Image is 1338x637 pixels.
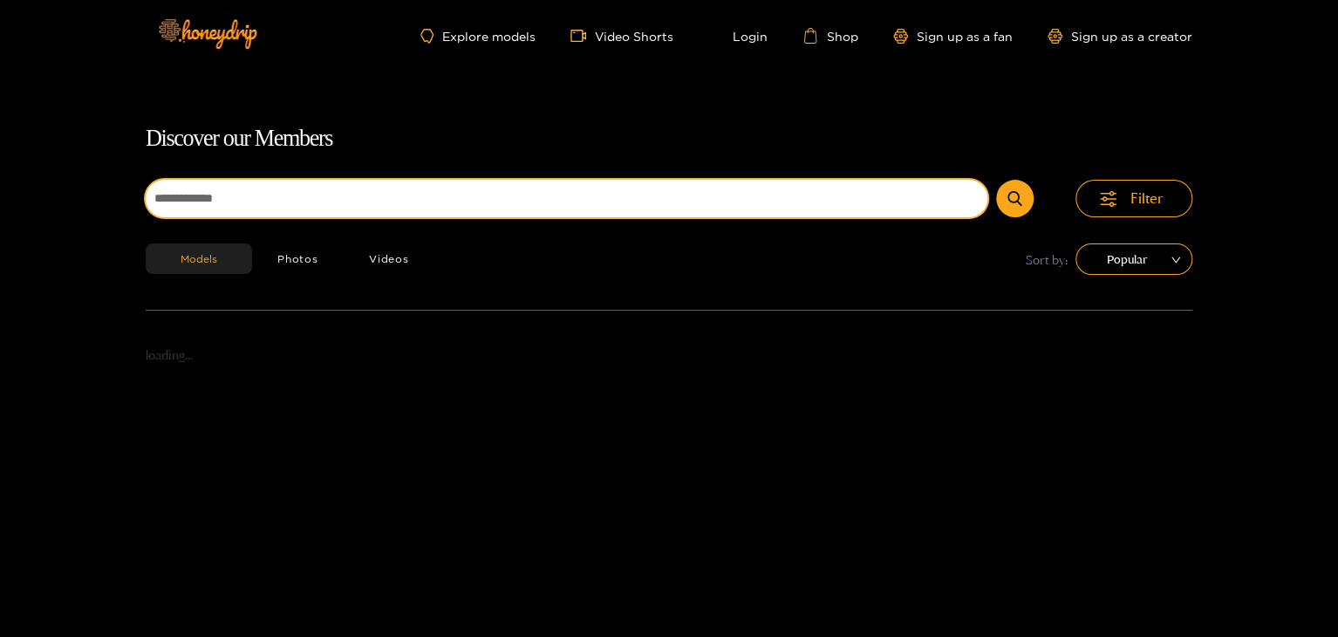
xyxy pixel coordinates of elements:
button: Videos [344,243,434,274]
a: Sign up as a fan [893,29,1013,44]
span: Filter [1130,188,1164,209]
span: Popular [1089,246,1179,272]
p: loading... [146,346,1192,366]
button: Models [146,243,252,274]
a: Shop [802,28,858,44]
a: Sign up as a creator [1048,29,1192,44]
a: Explore models [420,29,536,44]
button: Photos [252,243,344,274]
button: Submit Search [996,180,1034,217]
h1: Discover our Members [146,120,1192,157]
a: Video Shorts [570,28,673,44]
span: video-camera [570,28,595,44]
a: Login [708,28,768,44]
span: Sort by: [1026,250,1068,270]
div: sort [1075,243,1192,275]
button: Filter [1075,180,1192,217]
